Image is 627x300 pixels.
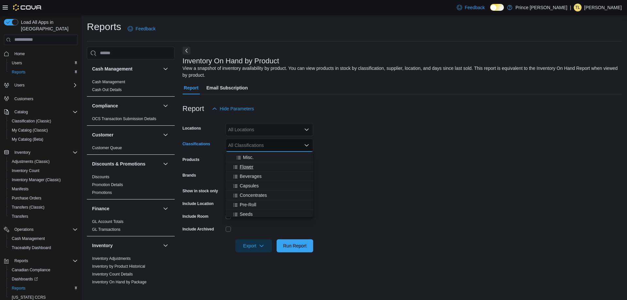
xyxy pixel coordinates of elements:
[14,96,33,102] span: Customers
[12,108,78,116] span: Catalog
[92,145,122,150] span: Customer Queue
[12,168,40,173] span: Inventory Count
[125,22,158,35] a: Feedback
[12,108,30,116] button: Catalog
[12,159,50,164] span: Adjustments (Classic)
[9,244,78,252] span: Traceabilty Dashboard
[12,149,78,156] span: Inventory
[14,227,34,232] span: Operations
[516,4,568,11] p: Prince [PERSON_NAME]
[226,200,313,210] button: Pre-Roll
[18,19,78,32] span: Load All Apps in [GEOGRAPHIC_DATA]
[240,164,253,170] span: Flower
[9,176,78,184] span: Inventory Manager (Classic)
[92,87,122,92] span: Cash Out Details
[92,242,113,249] h3: Inventory
[183,57,279,65] h3: Inventory On Hand by Product
[9,213,31,220] a: Transfers
[162,131,169,139] button: Customer
[92,182,123,187] span: Promotion Details
[7,284,80,293] button: Reports
[574,4,582,11] div: Taylor Larcombe
[12,286,25,291] span: Reports
[9,158,52,166] a: Adjustments (Classic)
[7,117,80,126] button: Classification (Classic)
[9,68,28,76] a: Reports
[12,94,78,103] span: Customers
[240,201,256,208] span: Pre-Roll
[9,266,53,274] a: Canadian Compliance
[240,173,262,180] span: Beverages
[92,264,145,269] a: Inventory by Product Historical
[9,59,78,67] span: Users
[183,214,208,219] label: Include Room
[14,83,24,88] span: Users
[12,196,41,201] span: Purchase Orders
[584,4,622,11] p: [PERSON_NAME]
[162,242,169,249] button: Inventory
[9,203,78,211] span: Transfers (Classic)
[12,236,45,241] span: Cash Management
[92,279,147,285] span: Inventory On Hand by Package
[9,266,78,274] span: Canadian Compliance
[87,218,175,236] div: Finance
[92,190,112,195] a: Promotions
[9,275,78,283] span: Dashboards
[87,78,175,96] div: Cash Management
[465,4,485,11] span: Feedback
[183,126,201,131] label: Locations
[14,258,28,263] span: Reports
[9,194,78,202] span: Purchase Orders
[136,25,155,32] span: Feedback
[12,149,33,156] button: Inventory
[9,59,24,67] a: Users
[183,188,218,194] label: Show in stock only
[9,68,78,76] span: Reports
[7,135,80,144] button: My Catalog (Beta)
[87,144,175,154] div: Customer
[183,47,190,55] button: Next
[9,275,40,283] a: Dashboards
[92,174,109,180] span: Discounts
[183,201,214,206] label: Include Location
[92,116,156,121] span: OCS Transaction Submission Details
[92,132,113,138] h3: Customer
[92,87,122,92] a: Cash Out Details
[12,81,78,89] span: Users
[92,103,160,109] button: Compliance
[9,235,78,243] span: Cash Management
[92,219,123,224] span: GL Account Totals
[92,256,131,261] a: Inventory Adjustments
[1,225,80,234] button: Operations
[7,243,80,252] button: Traceabilty Dashboard
[226,172,313,181] button: Beverages
[92,272,133,276] a: Inventory Count Details
[7,203,80,212] button: Transfers (Classic)
[12,128,48,133] span: My Catalog (Classic)
[92,161,160,167] button: Discounts & Promotions
[183,141,210,147] label: Classifications
[9,167,78,175] span: Inventory Count
[92,280,147,284] a: Inventory On Hand by Package
[9,126,51,134] a: My Catalog (Classic)
[1,49,80,58] button: Home
[162,160,169,168] button: Discounts & Promotions
[183,105,204,113] h3: Report
[9,284,78,292] span: Reports
[226,210,313,219] button: Seeds
[7,184,80,194] button: Manifests
[87,20,121,33] h1: Reports
[9,167,42,175] a: Inventory Count
[7,265,80,275] button: Canadian Compliance
[12,50,78,58] span: Home
[183,65,619,79] div: View a snapshot of inventory availability by product. You can view products in stock by classific...
[220,105,254,112] span: Hide Parameters
[226,191,313,200] button: Concentrates
[1,107,80,117] button: Catalog
[7,157,80,166] button: Adjustments (Classic)
[12,50,27,58] a: Home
